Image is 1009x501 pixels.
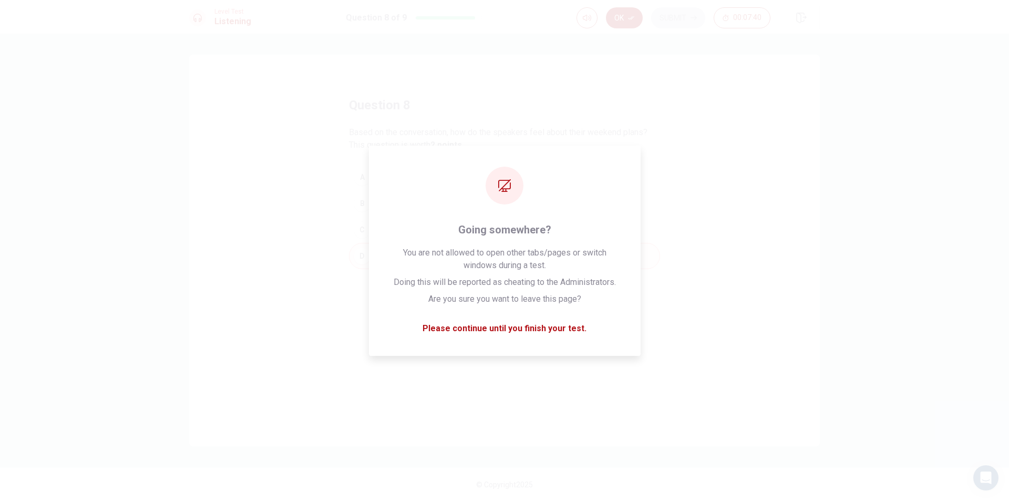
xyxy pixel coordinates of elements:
[476,480,533,489] span: © Copyright 2025
[354,169,370,186] div: A
[349,126,660,151] span: Based on the conversation, how do the speakers feel about their weekend plans? This question is w...
[375,250,483,262] span: They are looking forward to it.
[375,197,495,210] span: They are not interested anymore.
[606,7,643,28] button: Ok
[375,171,506,183] span: They are worried it might not be fun.
[349,217,660,243] button: CThey are unsure about what to do.
[354,221,370,238] div: C
[349,190,660,217] button: BThey are not interested anymore.
[349,243,660,269] button: DThey are looking forward to it.
[346,12,407,24] h1: Question 8 of 9
[214,8,251,15] span: Level Test
[733,14,761,22] span: 00:07:40
[354,195,370,212] div: B
[973,465,998,490] div: Open Intercom Messenger
[714,7,770,28] button: 00:07:40
[430,140,462,150] b: 2 points
[214,15,251,28] h1: Listening
[375,223,498,236] span: They are unsure about what to do.
[354,248,370,264] div: D
[349,164,660,190] button: AThey are worried it might not be fun.
[349,97,410,114] h4: question 8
